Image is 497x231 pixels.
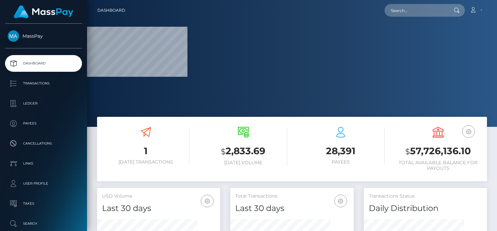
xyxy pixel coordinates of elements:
[8,30,19,42] img: MassPay
[5,115,82,132] a: Payees
[8,78,79,88] p: Transactions
[297,145,385,158] h3: 28,391
[221,147,226,156] small: $
[8,199,79,209] p: Taxes
[5,135,82,152] a: Cancellations
[102,193,215,200] h5: USD Volume
[5,33,82,39] span: MassPay
[5,155,82,172] a: Links
[8,98,79,108] p: Ledger
[5,55,82,72] a: Dashboard
[8,139,79,149] p: Cancellations
[405,147,410,156] small: $
[8,58,79,68] p: Dashboard
[369,203,482,214] h4: Daily Distribution
[5,95,82,112] a: Ledger
[102,203,215,214] h4: Last 30 days
[102,159,189,165] h6: [DATE] Transactions
[235,193,348,200] h5: Total Transactions
[5,195,82,212] a: Taxes
[8,219,79,229] p: Search
[199,145,287,158] h3: 2,833.69
[395,145,482,158] h3: 57,726,136.10
[97,3,125,17] a: Dashboard
[385,4,447,17] input: Search...
[14,5,73,18] img: MassPay Logo
[8,159,79,169] p: Links
[5,75,82,92] a: Transactions
[102,145,189,158] h3: 1
[8,119,79,129] p: Payees
[5,175,82,192] a: User Profile
[297,159,385,165] h6: Payees
[395,160,482,171] h6: Total Available Balance for Payouts
[199,160,287,166] h6: [DATE] Volume
[235,203,348,214] h4: Last 30 days
[369,193,482,200] h5: Transactions Status
[8,179,79,189] p: User Profile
